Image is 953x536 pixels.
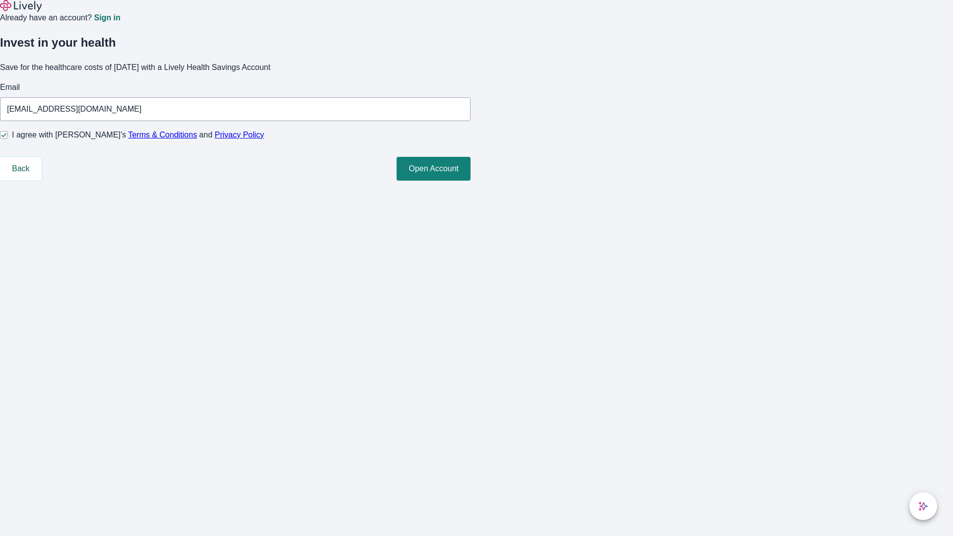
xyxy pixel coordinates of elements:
svg: Lively AI Assistant [918,501,928,511]
button: Open Account [397,157,471,181]
button: chat [909,492,937,520]
a: Terms & Conditions [128,131,197,139]
a: Sign in [94,14,120,22]
a: Privacy Policy [215,131,265,139]
span: I agree with [PERSON_NAME]’s and [12,129,264,141]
